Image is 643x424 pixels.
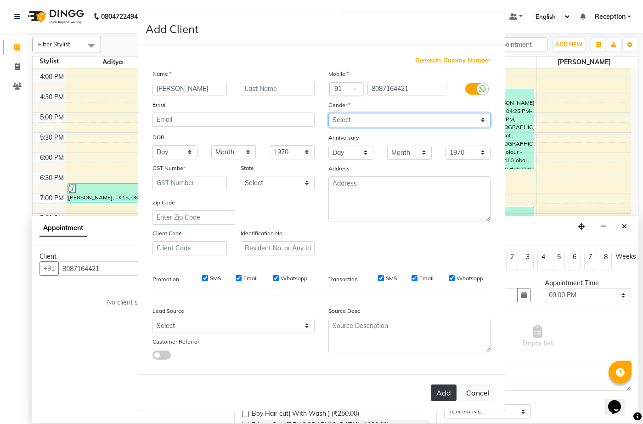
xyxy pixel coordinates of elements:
input: Email [152,113,315,127]
label: Whatsapp [281,274,307,283]
input: Client Code [152,241,227,255]
label: Mobile [328,70,349,78]
label: Email [419,274,434,283]
label: Gender [328,101,350,109]
button: Cancel [460,384,496,401]
h4: Add Client [146,21,198,37]
span: Generate Dummy Number [415,56,491,65]
label: Lead Source [152,307,184,315]
button: Add [431,384,457,401]
label: Whatsapp [457,274,483,283]
input: GST Number [152,176,227,190]
label: Client Code [152,229,182,237]
label: SMS [386,274,397,283]
label: Identification No. [241,229,284,237]
input: Last Name [241,82,315,96]
label: Email [243,274,258,283]
input: Mobile [367,82,447,96]
label: Email [152,101,167,109]
label: Name [152,70,171,78]
label: SMS [210,274,221,283]
input: Enter Zip Code [152,210,235,225]
input: Resident No. or Any Id [241,241,315,255]
label: Address [328,164,350,173]
label: State [241,164,254,172]
label: Anniversary [328,134,359,142]
label: Source Desc [328,307,360,315]
label: Zip Code [152,198,175,207]
label: Promotion [152,275,179,283]
input: First Name [152,82,227,96]
label: GST Number [152,164,185,172]
label: Transaction [328,275,358,283]
label: DOB [152,133,164,141]
label: Customer Referral [152,338,199,346]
